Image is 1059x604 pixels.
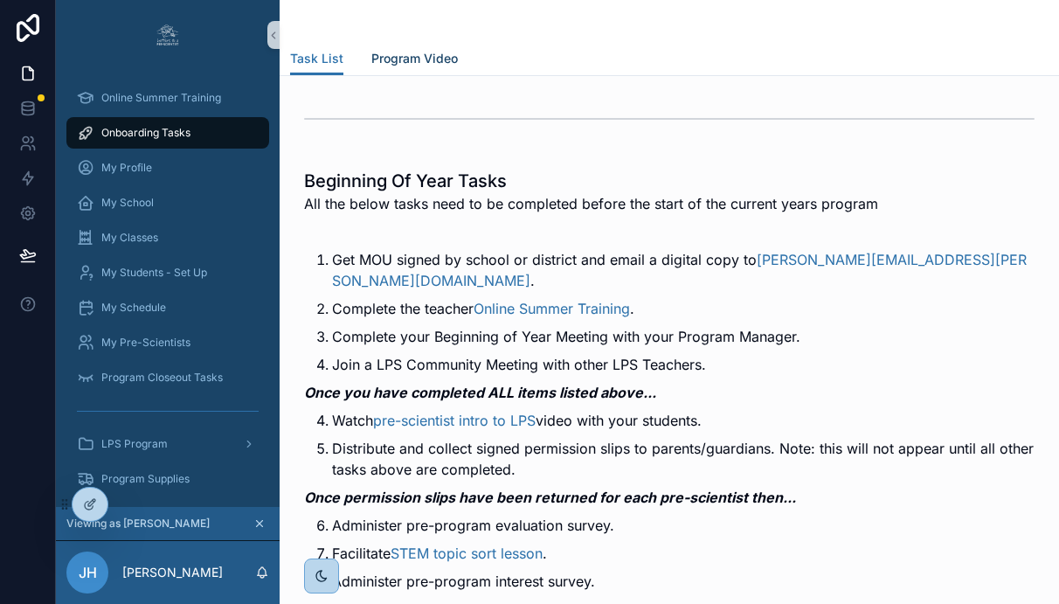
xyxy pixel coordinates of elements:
a: Online Summer Training [66,82,269,114]
p: Join a LPS Community Meeting with other LPS Teachers. [332,354,1035,375]
a: pre-scientist intro to LPS [373,412,536,429]
span: My Schedule [101,301,166,315]
span: Viewing as [PERSON_NAME] [66,517,210,531]
a: LPS Program [66,428,269,460]
p: Get MOU signed by school or district and email a digital copy to . [332,249,1035,291]
span: LPS Program [101,437,168,451]
p: Watch video with your students. [332,410,1035,431]
span: Program Video [371,50,458,67]
p: Administer pre-program interest survey. [332,571,1035,592]
span: Program Closeout Tasks [101,371,223,385]
span: All the below tasks need to be completed before the start of the current years program [304,193,878,214]
span: My School [101,196,154,210]
li: Facilitate . [332,543,1035,564]
span: My Classes [101,231,158,245]
a: My Profile [66,152,269,184]
a: Onboarding Tasks [66,117,269,149]
p: [PERSON_NAME] [122,564,223,581]
span: My Students - Set Up [101,266,207,280]
a: My Schedule [66,292,269,323]
p: Distribute and collect signed permission slips to parents/guardians. Note: this will not appear u... [332,438,1035,480]
em: Once you have completed ALL items listed above... [304,384,656,401]
div: scrollable content [56,70,280,507]
span: My Pre-Scientists [101,336,190,350]
a: My Classes [66,222,269,253]
span: Program Supplies [101,472,190,486]
a: Program Closeout Tasks [66,362,269,393]
p: Administer pre-program evaluation survey. [332,515,1035,536]
em: Once permission slips have been returned for each pre-scientist then... [304,489,796,506]
span: Online Summer Training [101,91,221,105]
span: Onboarding Tasks [101,126,190,140]
span: JH [79,562,97,583]
span: My Profile [101,161,152,175]
a: Online Summer Training [474,300,630,317]
img: App logo [154,21,182,49]
a: My School [66,187,269,219]
p: Complete your Beginning of Year Meeting with your Program Manager. [332,326,1035,347]
h1: Beginning Of Year Tasks [304,169,878,193]
a: Task List [290,43,343,76]
a: STEM topic sort lesson [391,545,543,562]
span: Task List [290,50,343,67]
a: My Pre-Scientists [66,327,269,358]
a: My Students - Set Up [66,257,269,288]
a: Program Video [371,43,458,78]
p: Complete the teacher . [332,298,1035,319]
a: Program Supplies [66,463,269,495]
